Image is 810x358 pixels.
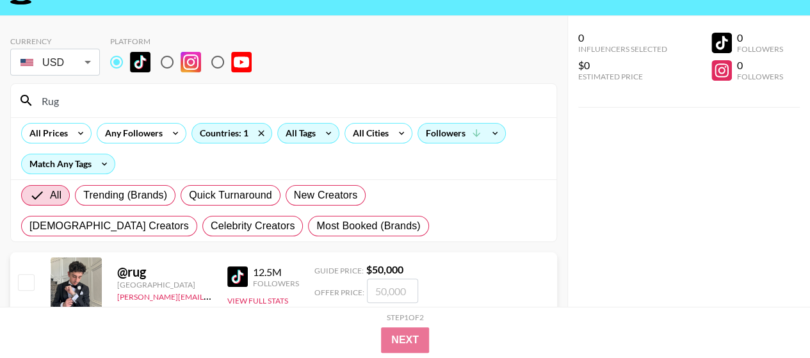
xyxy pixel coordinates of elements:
div: Platform [110,37,262,46]
div: @ rug [117,264,212,280]
a: [PERSON_NAME][EMAIL_ADDRESS][DOMAIN_NAME] [117,289,307,302]
input: Search by User Name [34,90,549,111]
input: 50,000 [367,279,418,303]
iframe: Drift Widget Chat Controller [746,294,795,343]
div: Followers [737,44,783,54]
div: Currency [10,37,100,46]
div: USD [13,51,97,74]
div: 0 [737,31,783,44]
span: New Creators [294,188,358,203]
strong: $ 50,000 [366,263,403,275]
span: Offer Price: [314,288,364,297]
button: Next [381,327,429,353]
div: $0 [578,59,667,72]
img: YouTube [231,52,252,72]
span: Trending (Brands) [83,188,167,203]
span: All [50,188,61,203]
div: Followers [737,72,783,81]
div: All Prices [22,124,70,143]
div: Countries: 1 [192,124,271,143]
span: [DEMOGRAPHIC_DATA] Creators [29,218,189,234]
div: 0 [737,59,783,72]
div: Estimated Price [578,72,667,81]
div: Match Any Tags [22,154,115,174]
div: Step 1 of 2 [387,313,424,322]
span: Quick Turnaround [189,188,272,203]
div: 0 [578,31,667,44]
div: 12.5M [253,266,299,279]
div: Followers [418,124,505,143]
div: [GEOGRAPHIC_DATA] [117,280,212,289]
span: Celebrity Creators [211,218,295,234]
span: Guide Price: [314,266,364,275]
span: Most Booked (Brands) [316,218,420,234]
img: Instagram [181,52,201,72]
div: All Cities [345,124,391,143]
img: TikTok [227,266,248,287]
div: Influencers Selected [578,44,667,54]
div: All Tags [278,124,318,143]
button: View Full Stats [227,296,288,305]
div: Any Followers [97,124,165,143]
div: Followers [253,279,299,288]
img: TikTok [130,52,150,72]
